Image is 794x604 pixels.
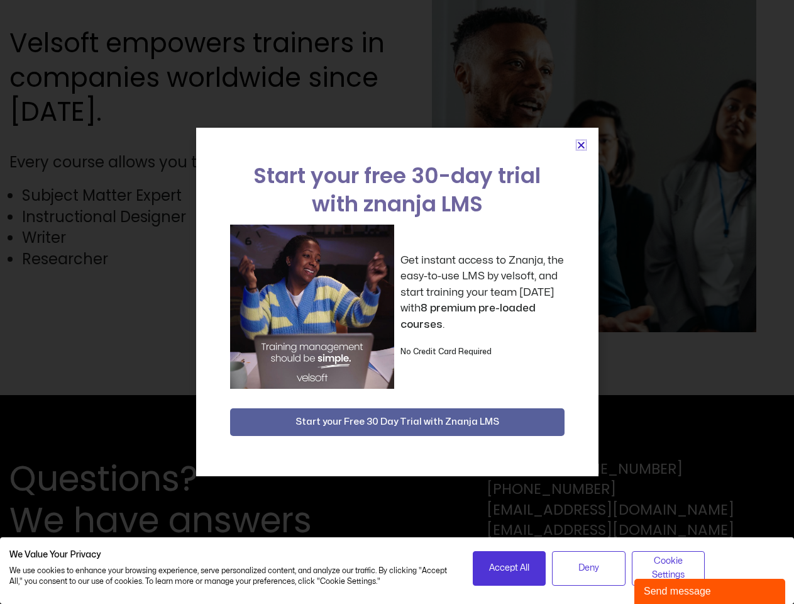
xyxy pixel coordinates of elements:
[552,551,626,586] button: Deny all cookies
[400,252,565,333] p: Get instant access to Znanja, the easy-to-use LMS by velsoft, and start training your team [DATE]...
[230,225,394,389] img: a woman sitting at her laptop dancing
[400,348,492,355] strong: No Credit Card Required
[632,551,705,586] button: Adjust cookie preferences
[9,566,454,587] p: We use cookies to enhance your browsing experience, serve personalized content, and analyze our t...
[489,561,529,575] span: Accept All
[295,415,499,430] span: Start your Free 30 Day Trial with Znanja LMS
[578,561,599,575] span: Deny
[473,551,546,586] button: Accept all cookies
[640,554,697,583] span: Cookie Settings
[230,408,565,436] button: Start your Free 30 Day Trial with Znanja LMS
[634,576,788,604] iframe: chat widget
[576,140,586,150] a: Close
[9,549,454,561] h2: We Value Your Privacy
[400,303,536,330] strong: 8 premium pre-loaded courses
[230,162,565,218] h2: Start your free 30-day trial with znanja LMS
